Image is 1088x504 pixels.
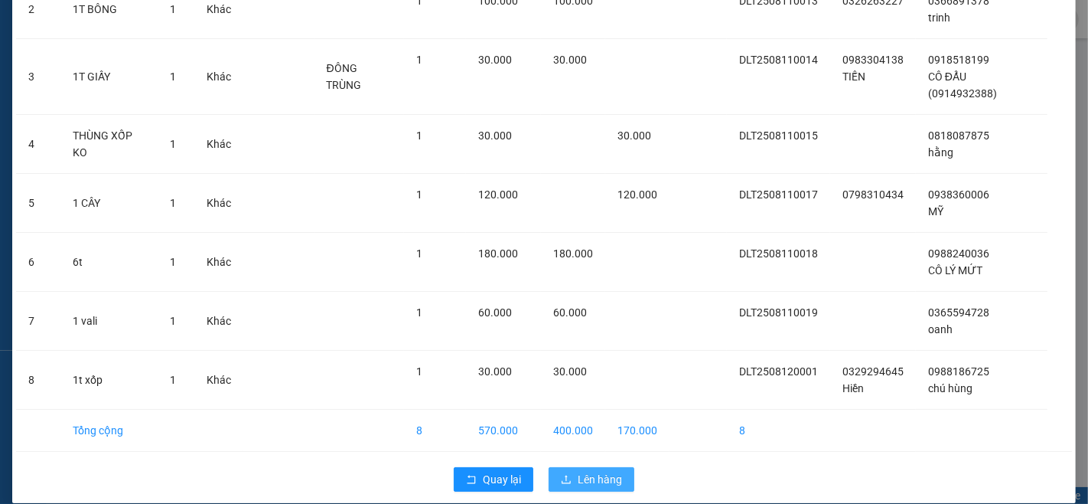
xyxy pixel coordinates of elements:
[928,382,972,394] span: chú hùng
[739,306,818,319] span: DLT2508110019
[928,306,989,319] span: 0365594728
[727,410,830,452] td: 8
[194,292,243,351] td: Khác
[60,292,158,351] td: 1 vali
[842,70,865,83] span: TIẾN
[739,129,818,142] span: DLT2508110015
[549,467,634,492] button: uploadLên hàng
[928,146,953,159] span: hằng
[16,233,60,292] td: 6
[605,410,669,452] td: 170.000
[16,351,60,410] td: 8
[617,188,657,201] span: 120.000
[160,90,275,122] div: Nhận: VP [PERSON_NAME]
[928,365,989,378] span: 0988186725
[454,467,533,492] button: rollbackQuay lại
[16,174,60,233] td: 5
[478,306,512,319] span: 60.000
[327,62,362,91] span: ĐÔNG TRÙNG
[416,188,422,201] span: 1
[60,115,158,174] td: THÙNG XỐP KO
[739,247,818,260] span: DLT2508110018
[416,54,422,66] span: 1
[541,410,605,452] td: 400.000
[928,323,953,335] span: oanh
[416,129,422,142] span: 1
[928,70,997,100] span: CÔ ĐẨU (0914932388)
[928,205,943,218] span: MỸ
[170,138,176,150] span: 1
[478,247,518,260] span: 180.000
[466,474,477,486] span: rollback
[739,188,818,201] span: DLT2508110017
[416,247,422,260] span: 1
[60,174,158,233] td: 1 CÂY
[842,382,864,394] span: Hiền
[194,233,243,292] td: Khác
[617,129,651,142] span: 30.000
[170,315,176,327] span: 1
[170,256,176,268] span: 1
[86,64,200,81] text: DLT2508120005
[739,54,818,66] span: DLT2508110014
[466,410,541,452] td: 570.000
[194,174,243,233] td: Khác
[561,474,572,486] span: upload
[60,39,158,115] td: 1T GIẤY
[170,197,176,209] span: 1
[578,471,622,488] span: Lên hàng
[928,11,950,24] span: trinh
[194,351,243,410] td: Khác
[60,233,158,292] td: 6t
[16,39,60,115] td: 3
[416,306,422,319] span: 1
[16,292,60,351] td: 7
[928,247,989,260] span: 0988240036
[11,90,152,122] div: Gửi: VP [GEOGRAPHIC_DATA]
[194,115,243,174] td: Khác
[842,54,904,66] span: 0983304138
[739,365,818,378] span: DLT2508120001
[170,70,176,83] span: 1
[60,351,158,410] td: 1t xốp
[928,264,982,277] span: CÔ LÝ MỨT
[842,188,904,201] span: 0798310434
[928,54,989,66] span: 0918518199
[928,188,989,201] span: 0938360006
[928,129,989,142] span: 0818087875
[60,410,158,452] td: Tổng cộng
[553,247,593,260] span: 180.000
[478,129,512,142] span: 30.000
[478,188,518,201] span: 120.000
[842,365,904,378] span: 0329294645
[16,115,60,174] td: 4
[170,374,176,386] span: 1
[553,54,587,66] span: 30.000
[483,471,521,488] span: Quay lại
[478,54,512,66] span: 30.000
[416,365,422,378] span: 1
[194,39,243,115] td: Khác
[553,365,587,378] span: 30.000
[404,410,466,452] td: 8
[553,306,587,319] span: 60.000
[170,3,176,15] span: 1
[478,365,512,378] span: 30.000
